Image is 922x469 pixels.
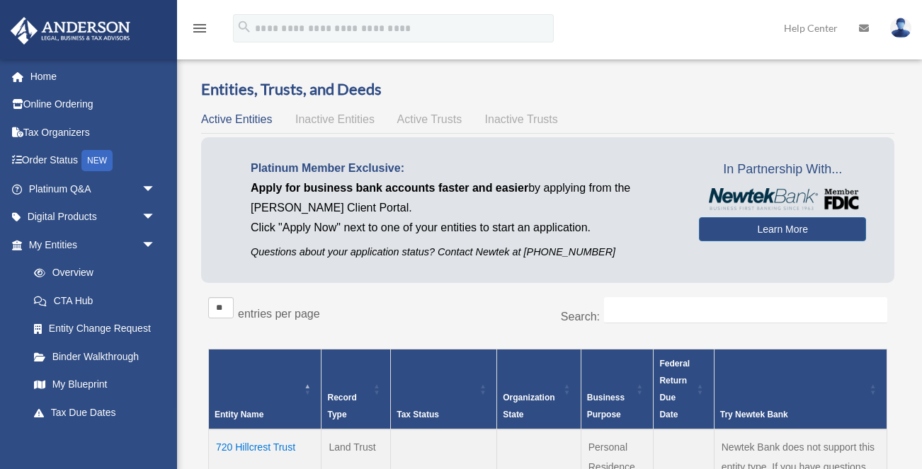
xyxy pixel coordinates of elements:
[714,349,887,430] th: Try Newtek Bank : Activate to sort
[295,113,375,125] span: Inactive Entities
[201,79,894,100] h3: Entities, Trusts, and Deeds
[10,91,177,119] a: Online Ordering
[587,393,625,419] span: Business Purpose
[699,217,866,241] a: Learn More
[720,406,865,423] div: Try Newtek Bank
[10,146,177,175] a: Order StatusNEW
[391,349,497,430] th: Tax Status: Activate to sort
[237,19,252,35] i: search
[659,359,690,419] span: Federal Return Due Date
[706,188,859,211] img: NewtekBankLogoSM.png
[699,158,866,181] span: In Partnership With...
[209,349,321,430] th: Entity Name: Activate to invert sorting
[81,150,113,171] div: NEW
[238,308,320,320] label: entries per page
[20,371,170,399] a: My Blueprint
[20,398,170,427] a: Tax Due Dates
[485,113,558,125] span: Inactive Trusts
[215,410,263,419] span: Entity Name
[20,315,170,343] a: Entity Change Request
[251,158,678,178] p: Platinum Member Exclusive:
[10,231,170,259] a: My Entitiesarrow_drop_down
[142,231,170,260] span: arrow_drop_down
[654,349,714,430] th: Federal Return Due Date: Activate to sort
[20,259,163,287] a: Overview
[327,393,356,419] span: Record Type
[503,393,554,419] span: Organization State
[251,182,528,194] span: Apply for business bank accounts faster and easier
[561,311,600,323] label: Search:
[10,203,177,231] a: Digital Productsarrow_drop_down
[201,113,272,125] span: Active Entities
[251,218,678,238] p: Click "Apply Now" next to one of your entities to start an application.
[251,243,678,261] p: Questions about your application status? Contact Newtek at [PHONE_NUMBER]
[20,286,170,315] a: CTA Hub
[142,203,170,232] span: arrow_drop_down
[6,17,135,45] img: Anderson Advisors Platinum Portal
[497,349,581,430] th: Organization State: Activate to sort
[10,175,177,203] a: Platinum Q&Aarrow_drop_down
[321,349,391,430] th: Record Type: Activate to sort
[397,113,462,125] span: Active Trusts
[397,410,439,419] span: Tax Status
[581,349,654,430] th: Business Purpose: Activate to sort
[191,20,208,37] i: menu
[191,25,208,37] a: menu
[20,342,170,371] a: Binder Walkthrough
[10,62,177,91] a: Home
[10,118,177,146] a: Tax Organizers
[251,178,678,218] p: by applying from the [PERSON_NAME] Client Portal.
[142,175,170,204] span: arrow_drop_down
[890,18,911,38] img: User Pic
